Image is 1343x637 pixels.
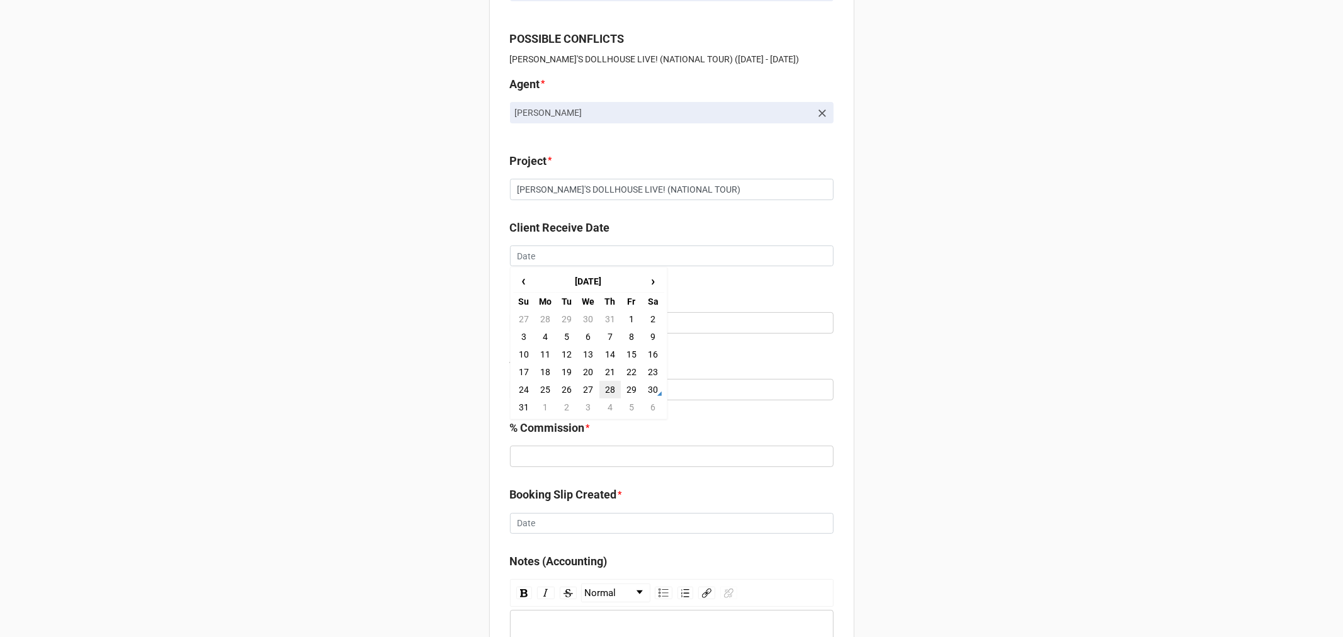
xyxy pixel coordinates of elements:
label: % Commission [510,419,585,437]
td: 2 [556,398,577,416]
td: 30 [642,381,664,398]
div: Strikethrough [560,587,577,599]
td: 28 [599,381,621,398]
td: 21 [599,363,621,381]
th: Sa [642,293,664,310]
span: › [643,271,663,291]
td: 7 [599,328,621,346]
td: 14 [599,346,621,363]
div: rdw-inline-control [514,583,579,602]
div: Unlink [720,587,737,599]
div: Italic [537,587,555,599]
td: 27 [513,310,535,328]
td: 20 [577,363,599,381]
td: 5 [556,328,577,346]
label: Client Receive Date [510,219,610,237]
td: 28 [535,310,556,328]
th: Mo [535,293,556,310]
td: 11 [535,346,556,363]
th: Th [599,293,621,310]
td: 23 [642,363,664,381]
div: rdw-list-control [652,583,696,602]
label: Booking Slip Created [510,486,617,504]
td: 3 [577,398,599,416]
b: POSSIBLE CONFLICTS [510,32,625,45]
label: Agent [510,76,540,93]
label: Notes (Accounting) [510,553,608,570]
td: 18 [535,363,556,381]
td: 6 [577,328,599,346]
input: Date [510,245,834,267]
div: Unordered [655,587,672,599]
th: [DATE] [535,270,642,293]
span: Normal [585,586,616,601]
td: 31 [513,398,535,416]
td: 3 [513,328,535,346]
td: 2 [642,310,664,328]
div: rdw-toolbar [510,579,834,607]
div: rdw-block-control [579,583,652,602]
div: Ordered [677,587,693,599]
td: 1 [621,310,642,328]
td: 10 [513,346,535,363]
p: [PERSON_NAME] [515,106,811,119]
td: 29 [621,381,642,398]
td: 1 [535,398,556,416]
td: 24 [513,381,535,398]
td: 26 [556,381,577,398]
span: ‹ [514,271,534,291]
td: 4 [599,398,621,416]
td: 17 [513,363,535,381]
p: [PERSON_NAME]'S DOLLHOUSE LIVE! (NATIONAL TOUR) ([DATE] - [DATE]) [510,53,834,65]
td: 30 [577,310,599,328]
div: Bold [516,587,532,599]
td: 13 [577,346,599,363]
td: 31 [599,310,621,328]
td: 9 [642,328,664,346]
div: rdw-link-control [696,583,740,602]
td: 19 [556,363,577,381]
td: 16 [642,346,664,363]
td: 12 [556,346,577,363]
div: Link [698,587,715,599]
a: Block Type [582,584,650,602]
td: 27 [577,381,599,398]
td: 8 [621,328,642,346]
label: Project [510,152,547,170]
td: 4 [535,328,556,346]
td: 22 [621,363,642,381]
th: We [577,293,599,310]
td: 15 [621,346,642,363]
td: 5 [621,398,642,416]
td: 29 [556,310,577,328]
td: 6 [642,398,664,416]
th: Fr [621,293,642,310]
div: rdw-dropdown [581,583,650,602]
input: Date [510,513,834,534]
td: 25 [535,381,556,398]
th: Tu [556,293,577,310]
th: Su [513,293,535,310]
